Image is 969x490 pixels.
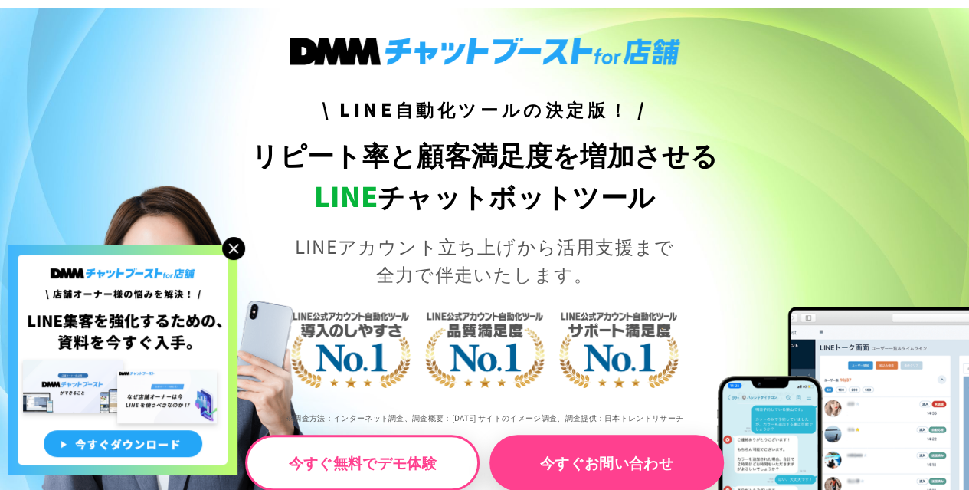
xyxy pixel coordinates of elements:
[314,176,378,215] span: LINE
[242,96,727,123] h3: \ LINE自動化ツールの決定版！ /
[242,232,727,288] p: LINEアカウント立ち上げから活用支援まで 全力で伴走いたします。
[242,401,727,435] p: ※調査方法：インターネット調査、調査概要：[DATE] サイトのイメージ調査、調査提供：日本トレンドリサーチ
[242,134,727,217] h1: リピート率と顧客満足度を増加させる チャットボットツール
[242,253,727,439] img: LINE公式アカウント自動化ツール導入のしやすさNo.1｜LINE公式アカウント自動化ツール品質満足度No.1｜LINE公式アカウント自動化ツールサポート満足度No.1
[8,245,237,263] a: 店舗オーナー様の悩みを解決!LINE集客を狂化するための資料を今すぐ入手!
[8,245,237,475] img: 店舗オーナー様の悩みを解決!LINE集客を狂化するための資料を今すぐ入手!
